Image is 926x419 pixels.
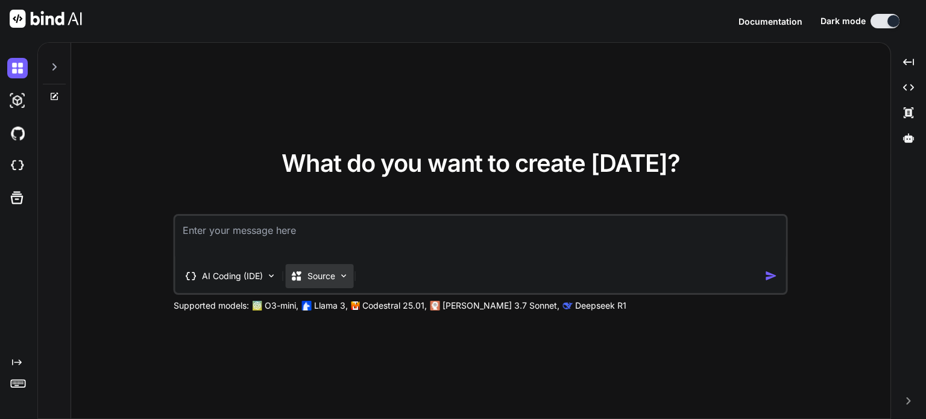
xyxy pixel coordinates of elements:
img: githubDark [7,123,28,143]
p: Llama 3, [314,300,348,312]
img: Pick Models [339,271,349,281]
img: Mistral-AI [351,301,360,310]
img: icon [765,269,778,282]
img: GPT-4 [253,301,262,310]
p: AI Coding (IDE) [202,270,263,282]
span: Documentation [739,16,802,27]
p: Source [307,270,335,282]
p: O3-mini, [265,300,298,312]
img: Llama2 [302,301,312,310]
img: darkChat [7,58,28,78]
p: Codestral 25.01, [362,300,427,312]
p: Deepseek R1 [575,300,626,312]
button: Documentation [739,15,802,28]
span: Dark mode [820,15,866,27]
img: cloudideIcon [7,156,28,176]
span: What do you want to create [DATE]? [282,148,680,178]
img: darkAi-studio [7,90,28,111]
img: claude [563,301,573,310]
img: Pick Tools [266,271,277,281]
p: Supported models: [174,300,249,312]
p: [PERSON_NAME] 3.7 Sonnet, [443,300,559,312]
img: claude [430,301,440,310]
img: Bind AI [10,10,82,28]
